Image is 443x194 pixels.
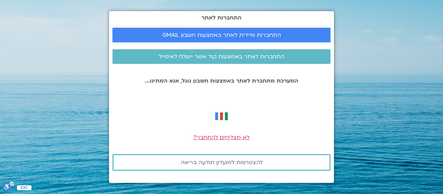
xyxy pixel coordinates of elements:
span: להצטרפות למועדון תודעה בריאה [181,159,263,166]
a: להצטרפות למועדון תודעה בריאה [112,154,331,171]
a: התחברות לאתר באמצעות קוד אשר יישלח לאימייל [112,49,331,64]
span: התחברות מיידית לאתר באמצעות חשבון GMAIL [162,32,281,38]
h2: התחברות לאתר [112,15,331,21]
span: התחברות לאתר באמצעות קוד אשר יישלח לאימייל [159,53,284,60]
p: המערכת מתחברת לאתר באמצעות חשבון גוגל, אנא המתינו... [112,78,331,84]
a: התחברות מיידית לאתר באמצעות חשבון GMAIL [112,28,331,42]
a: לא מצליחים להתחבר? [193,134,250,141]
